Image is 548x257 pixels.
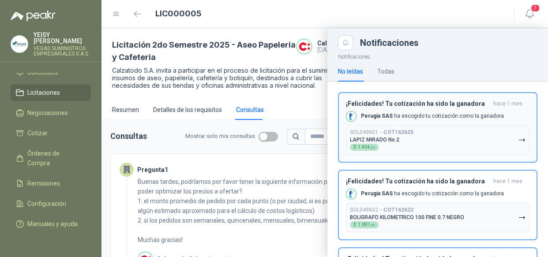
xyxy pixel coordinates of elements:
span: ,42 [370,223,375,227]
h3: ¡Felicidades! Tu cotización ha sido la ganadora [346,100,490,108]
h1: LIC000005 [155,7,202,20]
h3: ¡Felicidades! Tu cotización ha sido la ganadora [346,178,490,185]
a: Cotizar [11,125,91,142]
a: Negociaciones [11,104,91,121]
b: Perugia SAS [361,190,393,197]
b: Perugia SAS [361,113,393,119]
a: Remisiones [11,175,91,192]
span: Manuales y ayuda [27,219,78,229]
span: 1.454 [358,145,375,149]
span: Cotizar [27,128,48,138]
span: 1.097 [358,223,375,227]
span: hace 1 mes [493,100,522,108]
span: Configuración [27,199,66,209]
button: SOL049601→COT162625LAPIZ MIRADO No.2$1.454,32 [346,125,529,155]
button: ¡Felicidades! Tu cotización ha sido la ganadorahace 1 mes Company LogoPerugia SAS ha escogido tu ... [338,170,537,240]
p: ha escogido tu cotización como la ganadora [361,112,504,120]
button: Close [338,35,353,50]
span: ,32 [370,145,375,149]
span: Órdenes de Compra [27,149,83,168]
p: SOL049602 → [350,207,413,213]
div: Todas [377,67,394,76]
b: COT162622 [383,207,413,213]
a: Manuales y ayuda [11,216,91,232]
p: VEGAS SUMINISTROS EMPRESARIALES S A S [34,46,91,56]
p: LAPIZ MIRADO No.2 [350,137,399,143]
a: Órdenes de Compra [11,145,91,171]
div: $ [350,221,379,228]
p: YEISY [PERSON_NAME] [34,32,91,44]
a: Licitaciones [11,84,91,101]
p: SOL049601 → [350,129,413,136]
div: Notificaciones [360,38,537,47]
div: $ [350,144,379,151]
span: Remisiones [27,179,60,188]
img: Company Logo [11,36,28,52]
a: Configuración [11,195,91,212]
span: hace 1 mes [493,178,522,185]
p: BOLIGRAFO KILOMETRICO 100 FINE 0.7 NEGRO [350,214,464,220]
button: 7 [522,6,537,22]
p: ha escogido tu cotización como la ganadora [361,190,504,197]
button: ¡Felicidades! Tu cotización ha sido la ganadorahace 1 mes Company LogoPerugia SAS ha escogido tu ... [338,92,537,163]
img: Company Logo [346,112,356,121]
img: Logo peakr [11,11,56,21]
span: Licitaciones [27,88,60,97]
span: Negociaciones [27,108,68,118]
div: No leídas [338,67,363,76]
b: COT162625 [383,129,413,135]
button: SOL049602→COT162622BOLIGRAFO KILOMETRICO 100 FINE 0.7 NEGRO$1.097,42 [346,203,529,232]
p: Notificaciones [327,50,548,61]
span: 7 [530,4,540,12]
img: Company Logo [346,189,356,199]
